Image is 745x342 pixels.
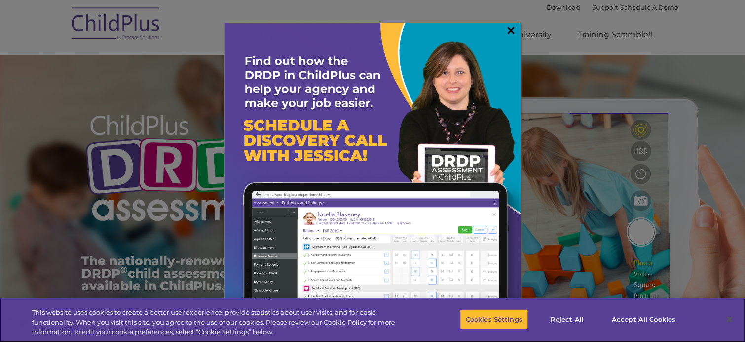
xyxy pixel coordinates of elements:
div: This website uses cookies to create a better user experience, provide statistics about user visit... [32,308,410,337]
a: × [505,25,517,35]
button: Cookies Settings [460,309,527,330]
button: Accept All Cookies [606,309,681,330]
button: Reject All [536,309,598,330]
button: Close [718,308,740,330]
